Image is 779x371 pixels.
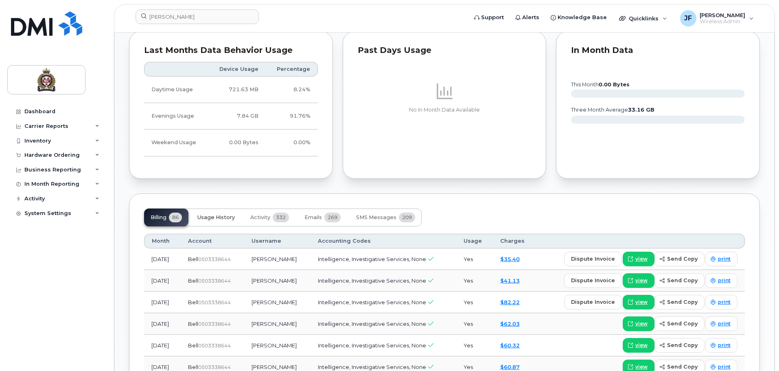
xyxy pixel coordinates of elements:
span: Knowledge Base [558,13,607,22]
span: [PERSON_NAME] [700,12,745,18]
th: Device Usage [208,62,266,77]
td: Yes [456,270,493,292]
td: [PERSON_NAME] [244,292,311,313]
span: send copy [667,298,698,306]
span: 0503338644 [198,342,231,349]
span: Support [481,13,504,22]
th: Accounting Codes [311,234,456,248]
span: dispute invoice [571,298,615,306]
span: 0503338644 [198,364,231,370]
th: Percentage [266,62,318,77]
button: send copy [654,338,705,353]
span: send copy [667,320,698,327]
span: send copy [667,277,698,284]
input: Find something... [136,9,259,24]
span: view [635,255,648,263]
p: No In Month Data Available [358,106,532,114]
span: Bell [188,277,198,284]
td: [DATE] [144,248,181,270]
td: [PERSON_NAME] [244,313,311,335]
div: Justin Faria [674,10,759,26]
td: 0.00% [266,130,318,156]
span: view [635,277,648,284]
span: Intelligence, Investigative Services, None [318,342,426,349]
td: Yes [456,313,493,335]
div: In Month Data [571,46,745,55]
span: dispute invoice [571,277,615,284]
td: Evenings Usage [144,103,208,130]
td: [PERSON_NAME] [244,248,311,270]
th: Usage [456,234,493,248]
span: 0503338644 [198,256,231,262]
td: 91.76% [266,103,318,130]
button: send copy [654,295,705,310]
span: print [718,342,731,349]
span: 209 [399,213,415,222]
a: print [705,316,737,331]
td: [PERSON_NAME] [244,270,311,292]
span: view [635,299,648,306]
th: Account [181,234,244,248]
a: $62.03 [500,321,520,327]
span: Intelligence, Investigative Services, None [318,299,426,305]
text: three month average [571,107,654,113]
span: 269 [324,213,341,222]
a: $82.22 [500,299,520,305]
td: [PERSON_NAME] [244,335,311,356]
button: send copy [654,252,705,266]
td: Weekend Usage [144,130,208,156]
td: Yes [456,335,493,356]
th: Charges [493,234,536,248]
a: $60.32 [500,342,520,349]
button: dispute invoice [564,295,622,310]
a: view [623,273,654,288]
td: 0.00 Bytes [208,130,266,156]
span: Intelligence, Investigative Services, None [318,277,426,284]
text: this month [571,81,630,88]
span: 0503338644 [198,278,231,284]
span: Emails [304,214,322,221]
span: view [635,363,648,371]
span: Intelligence, Investigative Services, None [318,321,426,327]
span: view [635,320,648,327]
span: print [718,299,731,306]
a: view [623,295,654,310]
td: 8.24% [266,77,318,103]
button: send copy [654,316,705,331]
a: view [623,316,654,331]
td: Yes [456,292,493,313]
td: [DATE] [144,335,181,356]
span: Activity [250,214,270,221]
span: 332 [273,213,289,222]
a: $60.87 [500,364,520,370]
a: print [705,252,737,266]
td: Yes [456,248,493,270]
a: print [705,338,737,353]
span: dispute invoice [571,255,615,263]
span: Bell [188,342,198,349]
span: Usage History [197,214,235,221]
a: Support [468,9,510,26]
button: dispute invoice [564,252,622,266]
span: SMS Messages [356,214,396,221]
button: send copy [654,273,705,288]
tr: Friday from 6:00pm to Monday 8:00am [144,130,318,156]
td: 7.84 GB [208,103,266,130]
span: Bell [188,256,198,262]
th: Month [144,234,181,248]
span: view [635,342,648,349]
span: Intelligence, Investigative Services, None [318,364,426,370]
span: Alerts [522,13,539,22]
th: Username [244,234,311,248]
tr: Weekdays from 6:00pm to 8:00am [144,103,318,130]
button: dispute invoice [564,273,622,288]
span: send copy [667,363,698,371]
tspan: 0.00 Bytes [599,81,630,88]
a: Alerts [510,9,545,26]
span: Wireless Admin [700,18,745,25]
span: print [718,363,731,371]
a: $41.13 [500,277,520,284]
span: print [718,277,731,284]
span: JF [684,13,692,23]
a: print [705,273,737,288]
